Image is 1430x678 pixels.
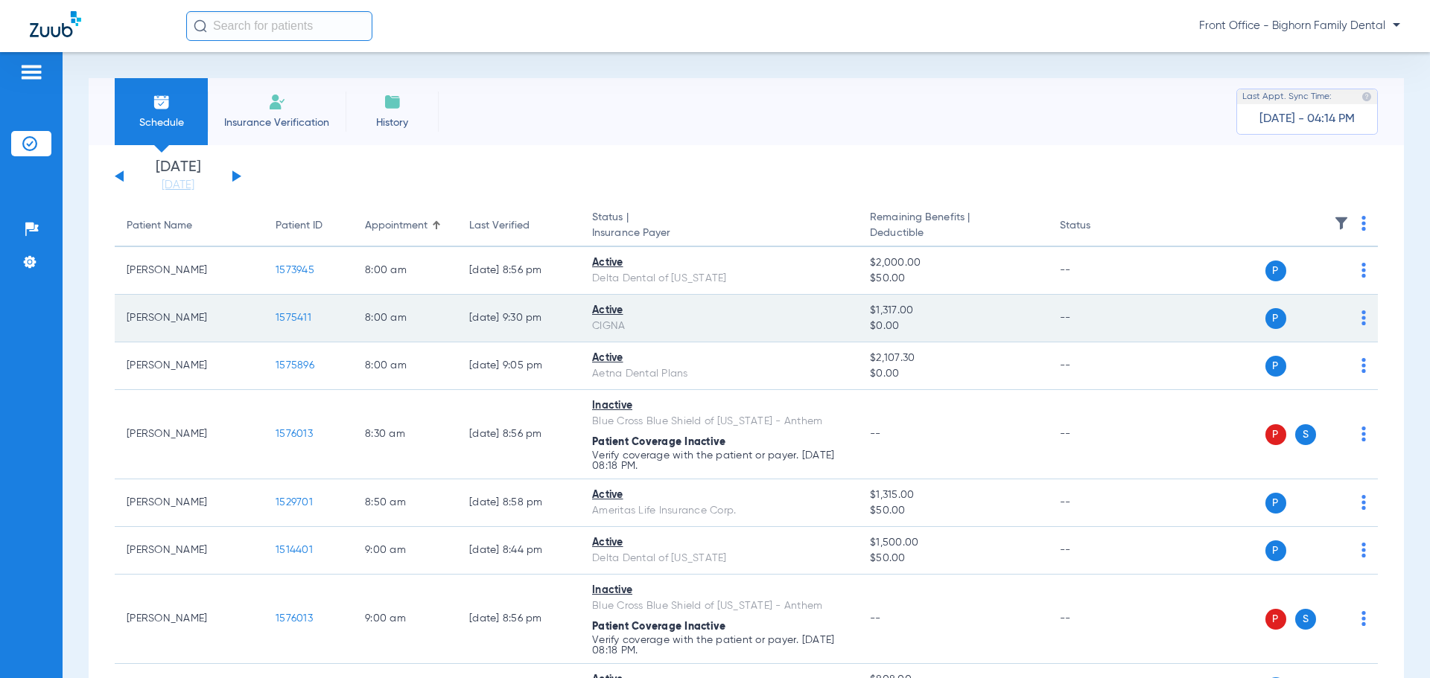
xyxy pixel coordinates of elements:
[592,535,846,551] div: Active
[870,535,1035,551] span: $1,500.00
[115,390,264,479] td: [PERSON_NAME]
[365,218,428,234] div: Appointment
[580,205,858,247] th: Status |
[592,398,846,414] div: Inactive
[592,271,846,287] div: Delta Dental of [US_STATE]
[592,366,846,382] div: Aetna Dental Plans
[1048,390,1148,479] td: --
[870,271,1035,287] span: $50.00
[153,93,171,111] img: Schedule
[1048,205,1148,247] th: Status
[365,218,445,234] div: Appointment
[457,247,580,295] td: [DATE] 8:56 PM
[1265,260,1286,281] span: P
[592,551,846,566] div: Delta Dental of [US_STATE]
[1361,495,1366,510] img: group-dot-blue.svg
[592,583,846,598] div: Inactive
[1048,575,1148,664] td: --
[186,11,372,41] input: Search for patients
[592,414,846,429] div: Blue Cross Blue Shield of [US_STATE] - Anthem
[457,295,580,342] td: [DATE] 9:30 PM
[127,218,192,234] div: Patient Name
[1265,609,1286,630] span: P
[353,247,457,295] td: 8:00 AM
[276,265,314,275] span: 1573945
[127,218,252,234] div: Patient Name
[592,598,846,614] div: Blue Cross Blue Shield of [US_STATE] - Anthem
[1361,92,1372,102] img: last sync help info
[1265,540,1286,561] span: P
[870,551,1035,566] span: $50.00
[1048,247,1148,295] td: --
[276,613,313,624] span: 1576013
[276,360,314,371] span: 1575896
[870,303,1035,319] span: $1,317.00
[1265,356,1286,377] span: P
[115,575,264,664] td: [PERSON_NAME]
[1048,527,1148,575] td: --
[1265,308,1286,329] span: P
[353,527,457,575] td: 9:00 AM
[115,527,264,575] td: [PERSON_NAME]
[1361,310,1366,325] img: group-dot-blue.svg
[115,342,264,390] td: [PERSON_NAME]
[870,351,1035,366] span: $2,107.30
[592,319,846,334] div: CIGNA
[1048,342,1148,390] td: --
[592,450,846,471] p: Verify coverage with the patient or payer. [DATE] 08:18 PM.
[133,160,223,193] li: [DATE]
[870,613,881,624] span: --
[384,93,401,111] img: History
[592,255,846,271] div: Active
[870,226,1035,241] span: Deductible
[870,255,1035,271] span: $2,000.00
[1242,89,1332,104] span: Last Appt. Sync Time:
[353,575,457,664] td: 9:00 AM
[1361,263,1366,278] img: group-dot-blue.svg
[276,545,313,555] span: 1514401
[219,115,334,130] span: Insurance Verification
[457,390,580,479] td: [DATE] 8:56 PM
[276,218,322,234] div: Patient ID
[592,437,725,447] span: Patient Coverage Inactive
[457,479,580,527] td: [DATE] 8:58 PM
[592,635,846,656] p: Verify coverage with the patient or payer. [DATE] 08:18 PM.
[1048,295,1148,342] td: --
[353,342,457,390] td: 8:00 AM
[1295,424,1316,445] span: S
[870,319,1035,334] span: $0.00
[268,93,286,111] img: Manual Insurance Verification
[592,503,846,519] div: Ameritas Life Insurance Corp.
[19,63,43,81] img: hamburger-icon
[133,178,223,193] a: [DATE]
[194,19,207,33] img: Search Icon
[870,487,1035,503] span: $1,315.00
[870,366,1035,382] span: $0.00
[1048,479,1148,527] td: --
[858,205,1047,247] th: Remaining Benefits |
[457,527,580,575] td: [DATE] 8:44 PM
[592,351,846,366] div: Active
[1361,358,1366,373] img: group-dot-blue.svg
[353,390,457,479] td: 8:30 AM
[276,313,311,323] span: 1575411
[115,247,264,295] td: [PERSON_NAME]
[357,115,428,130] span: History
[592,487,846,503] div: Active
[469,218,568,234] div: Last Verified
[353,295,457,342] td: 8:00 AM
[457,342,580,390] td: [DATE] 9:05 PM
[115,295,264,342] td: [PERSON_NAME]
[469,218,530,234] div: Last Verified
[1265,493,1286,514] span: P
[1356,607,1430,678] iframe: Chat Widget
[1265,424,1286,445] span: P
[115,479,264,527] td: [PERSON_NAME]
[1259,112,1355,127] span: [DATE] - 04:14 PM
[1199,19,1400,33] span: Front Office - Bighorn Family Dental
[592,303,846,319] div: Active
[870,429,881,439] span: --
[1361,426,1366,441] img: group-dot-blue.svg
[276,218,341,234] div: Patient ID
